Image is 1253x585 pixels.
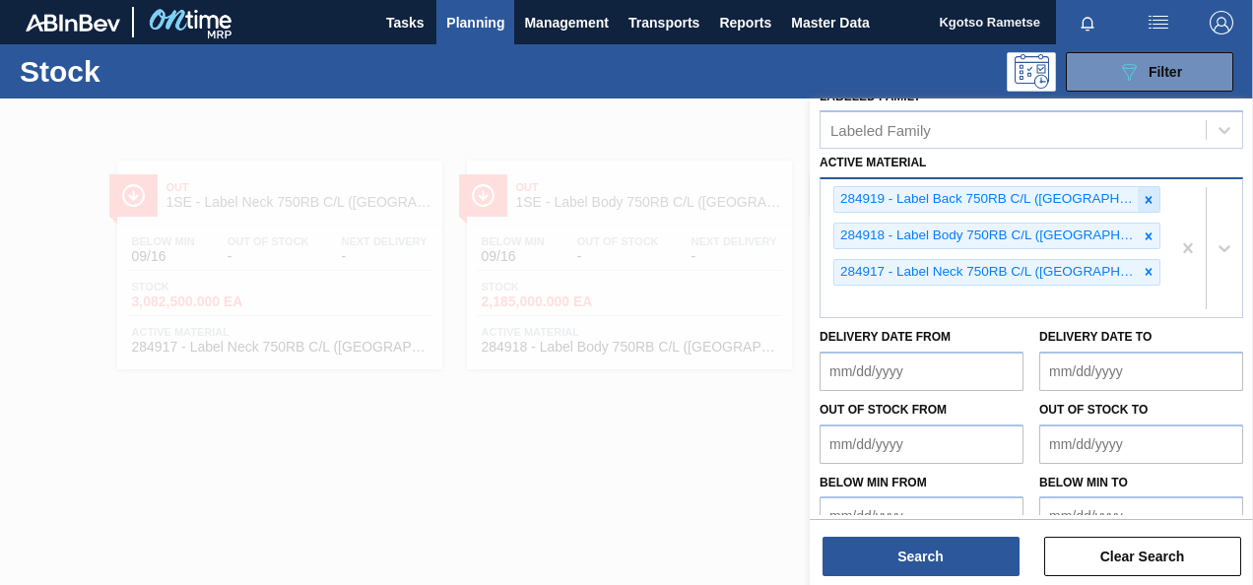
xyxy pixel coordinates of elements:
div: Programming: no user selected [1007,52,1056,92]
input: mm/dd/yyyy [820,496,1023,536]
input: mm/dd/yyyy [1039,424,1243,464]
img: TNhmsLtSVTkK8tSr43FrP2fwEKptu5GPRR3wAAAABJRU5ErkJggg== [26,14,120,32]
span: Planning [446,11,504,34]
div: 284918 - Label Body 750RB C/L ([GEOGRAPHIC_DATA]) [834,224,1138,248]
input: mm/dd/yyyy [820,424,1023,464]
span: Filter [1149,64,1182,80]
button: Filter [1066,52,1233,92]
label: Delivery Date from [820,330,951,344]
input: mm/dd/yyyy [820,352,1023,391]
input: mm/dd/yyyy [1039,352,1243,391]
h1: Stock [20,60,292,83]
label: Below Min from [820,476,927,489]
label: Below Min to [1039,476,1128,489]
div: 284919 - Label Back 750RB C/L ([GEOGRAPHIC_DATA]) [834,187,1138,212]
img: userActions [1147,11,1170,34]
span: Tasks [383,11,427,34]
label: Active Material [820,156,926,169]
button: Notifications [1056,9,1119,36]
label: Out of Stock to [1039,403,1148,417]
span: Master Data [791,11,869,34]
img: Logout [1210,11,1233,34]
label: Delivery Date to [1039,330,1152,344]
div: 284917 - Label Neck 750RB C/L ([GEOGRAPHIC_DATA]) [834,260,1138,285]
span: Reports [719,11,771,34]
span: Transports [628,11,699,34]
label: Out of Stock from [820,403,947,417]
label: Labeled Family [820,90,921,103]
div: Labeled Family [830,122,931,139]
input: mm/dd/yyyy [1039,496,1243,536]
span: Management [524,11,609,34]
